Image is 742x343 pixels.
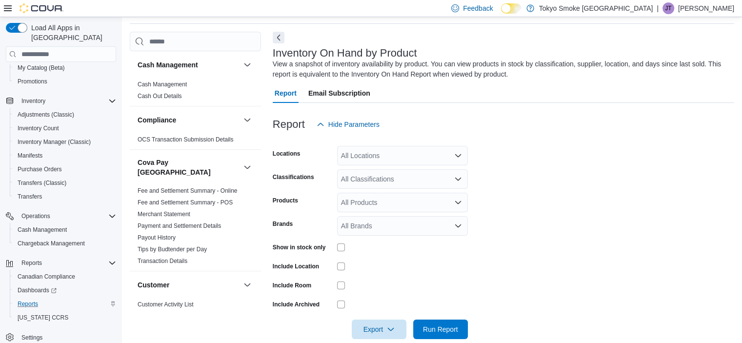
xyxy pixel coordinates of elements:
[18,257,116,269] span: Reports
[138,136,234,143] a: OCS Transaction Submission Details
[138,301,194,308] span: Customer Activity List
[313,115,383,134] button: Hide Parameters
[273,262,319,270] label: Include Location
[18,78,47,85] span: Promotions
[328,120,380,129] span: Hide Parameters
[10,108,120,121] button: Adjustments (Classic)
[10,190,120,203] button: Transfers
[14,298,116,310] span: Reports
[18,226,67,234] span: Cash Management
[18,179,66,187] span: Transfers (Classic)
[138,92,182,100] span: Cash Out Details
[21,334,42,342] span: Settings
[138,210,190,218] span: Merchant Statement
[14,163,66,175] a: Purchase Orders
[10,176,120,190] button: Transfers (Classic)
[138,234,176,241] a: Payout History
[18,210,54,222] button: Operations
[14,191,116,202] span: Transfers
[10,297,120,311] button: Reports
[539,2,653,14] p: Tokyo Smoke [GEOGRAPHIC_DATA]
[2,209,120,223] button: Operations
[18,240,85,247] span: Chargeback Management
[14,284,60,296] a: Dashboards
[241,114,253,126] button: Compliance
[18,95,49,107] button: Inventory
[241,161,253,173] button: Cova Pay [GEOGRAPHIC_DATA]
[18,210,116,222] span: Operations
[138,234,176,242] span: Payout History
[138,245,207,253] span: Tips by Budtender per Day
[21,259,42,267] span: Reports
[138,257,187,265] span: Transaction Details
[10,162,120,176] button: Purchase Orders
[20,3,63,13] img: Cova
[14,150,46,161] a: Manifests
[352,320,406,339] button: Export
[14,224,71,236] a: Cash Management
[2,256,120,270] button: Reports
[273,119,305,130] h3: Report
[138,158,240,177] h3: Cova Pay [GEOGRAPHIC_DATA]
[18,152,42,160] span: Manifests
[358,320,401,339] span: Export
[273,32,284,43] button: Next
[138,222,221,229] a: Payment and Settlement Details
[14,122,63,134] a: Inventory Count
[138,280,240,290] button: Customer
[463,3,493,13] span: Feedback
[10,149,120,162] button: Manifests
[14,177,116,189] span: Transfers (Classic)
[14,284,116,296] span: Dashboards
[454,199,462,206] button: Open list of options
[138,199,233,206] a: Fee and Settlement Summary - POS
[273,301,320,308] label: Include Archived
[27,23,116,42] span: Load All Apps in [GEOGRAPHIC_DATA]
[10,237,120,250] button: Chargeback Management
[10,61,120,75] button: My Catalog (Beta)
[14,298,42,310] a: Reports
[273,47,417,59] h3: Inventory On Hand by Product
[10,121,120,135] button: Inventory Count
[10,311,120,324] button: [US_STATE] CCRS
[423,324,458,334] span: Run Report
[273,150,301,158] label: Locations
[130,79,261,106] div: Cash Management
[241,59,253,71] button: Cash Management
[10,135,120,149] button: Inventory Manager (Classic)
[21,97,45,105] span: Inventory
[14,238,116,249] span: Chargeback Management
[454,222,462,230] button: Open list of options
[273,197,298,204] label: Products
[138,280,169,290] h3: Customer
[14,271,79,282] a: Canadian Compliance
[14,224,116,236] span: Cash Management
[18,300,38,308] span: Reports
[14,76,51,87] a: Promotions
[18,257,46,269] button: Reports
[138,93,182,100] a: Cash Out Details
[14,163,116,175] span: Purchase Orders
[138,115,240,125] button: Compliance
[10,270,120,283] button: Canadian Compliance
[14,62,116,74] span: My Catalog (Beta)
[14,109,78,121] a: Adjustments (Classic)
[273,173,314,181] label: Classifications
[138,187,238,195] span: Fee and Settlement Summary - Online
[138,187,238,194] a: Fee and Settlement Summary - Online
[130,185,261,271] div: Cova Pay [GEOGRAPHIC_DATA]
[138,60,198,70] h3: Cash Management
[454,152,462,160] button: Open list of options
[138,60,240,70] button: Cash Management
[138,211,190,218] a: Merchant Statement
[18,95,116,107] span: Inventory
[14,312,72,323] a: [US_STATE] CCRS
[138,81,187,88] a: Cash Management
[18,314,68,322] span: [US_STATE] CCRS
[275,83,297,103] span: Report
[138,222,221,230] span: Payment and Settlement Details
[14,109,116,121] span: Adjustments (Classic)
